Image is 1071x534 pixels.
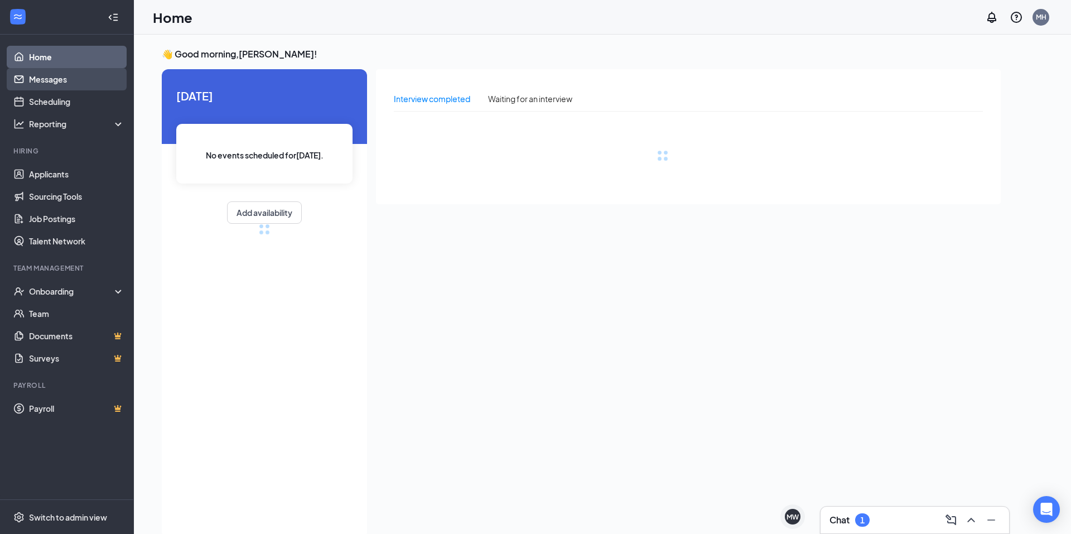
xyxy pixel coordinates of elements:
a: Messages [29,68,124,90]
svg: Settings [13,512,25,523]
a: Scheduling [29,90,124,113]
div: Switch to admin view [29,512,107,523]
div: Team Management [13,263,122,273]
a: PayrollCrown [29,397,124,420]
div: MH [1036,12,1046,22]
a: DocumentsCrown [29,325,124,347]
button: Minimize [982,511,1000,529]
button: ChevronUp [962,511,980,529]
a: Home [29,46,124,68]
span: No events scheduled for [DATE] . [206,149,324,161]
div: loading meetings... [259,224,270,235]
svg: ChevronUp [964,513,978,527]
svg: Notifications [985,11,998,24]
div: Waiting for an interview [488,93,572,105]
div: Reporting [29,118,125,129]
a: Talent Network [29,230,124,252]
button: ComposeMessage [942,511,960,529]
svg: UserCheck [13,286,25,297]
svg: ComposeMessage [944,513,958,527]
div: Hiring [13,146,122,156]
div: Onboarding [29,286,115,297]
div: Open Intercom Messenger [1033,496,1060,523]
div: MW [787,512,799,522]
span: [DATE] [176,87,353,104]
h3: Chat [829,514,850,526]
a: Job Postings [29,208,124,230]
div: Payroll [13,381,122,390]
a: Applicants [29,163,124,185]
svg: QuestionInfo [1010,11,1023,24]
svg: Minimize [985,513,998,527]
svg: Collapse [108,12,119,23]
a: SurveysCrown [29,347,124,369]
h3: 👋 Good morning, [PERSON_NAME] ! [162,48,1001,60]
svg: WorkstreamLogo [12,11,23,22]
button: Add availability [227,201,302,224]
div: 1 [860,516,865,525]
a: Team [29,302,124,325]
div: Interview completed [394,93,470,105]
svg: Analysis [13,118,25,129]
a: Sourcing Tools [29,185,124,208]
h1: Home [153,8,192,27]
